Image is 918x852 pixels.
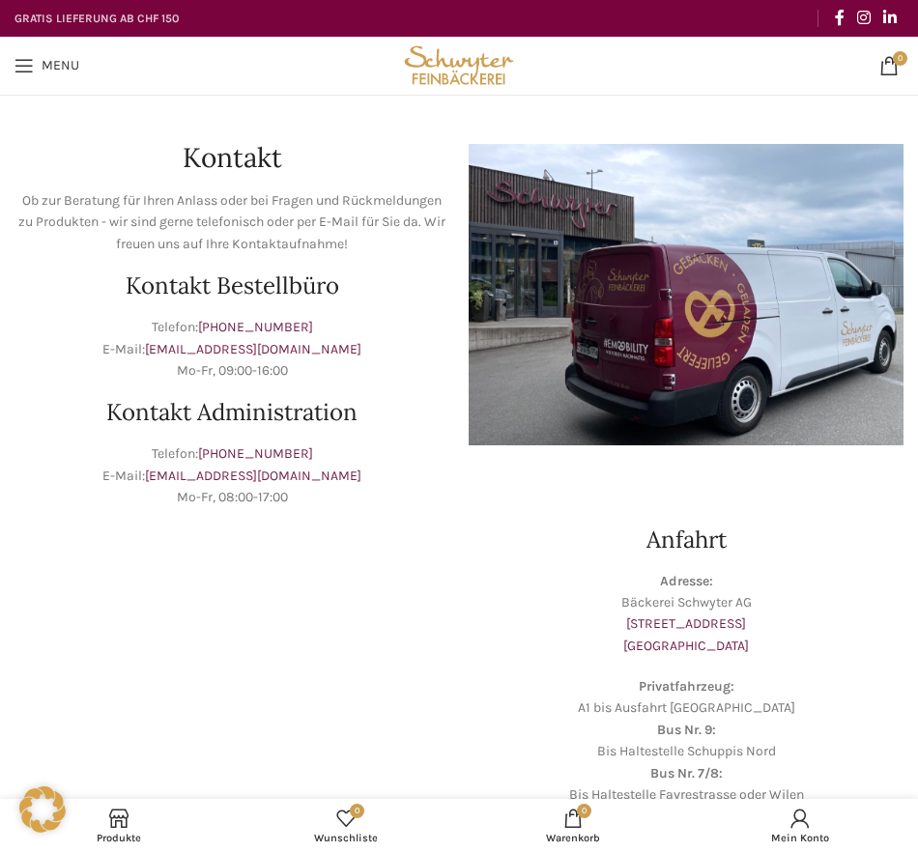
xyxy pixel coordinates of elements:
[5,46,89,85] a: Open mobile menu
[400,37,519,95] img: Bäckerei Schwyter
[198,319,313,335] a: [PHONE_NUMBER]
[14,443,449,508] p: Telefon: E-Mail: Mo-Fr, 08:00-17:00
[696,832,904,844] span: Mein Konto
[657,722,716,738] strong: Bus Nr. 9:
[14,12,179,25] strong: GRATIS LIEFERUNG AB CHF 150
[893,51,907,66] span: 0
[828,3,850,33] a: Facebook social link
[42,59,79,72] span: Menu
[469,676,904,828] p: A1 bis Ausfahrt [GEOGRAPHIC_DATA] Bis Haltestelle Schuppis Nord Bis Haltestelle Favrestrasse oder...
[14,190,449,255] p: Ob zur Beratung für Ihren Anlass oder bei Fragen und Rückmeldungen zu Produkten - wir sind gerne ...
[469,832,676,844] span: Warenkorb
[5,804,232,847] a: Produkte
[14,832,222,844] span: Produkte
[14,144,449,171] h1: Kontakt
[14,528,449,818] iframe: bäckerei schwyter schuppis
[877,3,904,33] a: Linkedin social link
[459,804,686,847] a: 0 Warenkorb
[660,573,713,589] strong: Adresse:
[850,3,876,33] a: Instagram social link
[145,468,361,484] a: [EMAIL_ADDRESS][DOMAIN_NAME]
[686,804,913,847] a: Mein Konto
[469,528,904,552] h2: Anfahrt
[242,832,449,844] span: Wunschliste
[14,401,449,424] h2: Kontakt Administration
[14,274,449,298] h2: Kontakt Bestellbüro
[198,445,313,462] a: [PHONE_NUMBER]
[469,571,904,658] p: Bäckerei Schwyter AG
[145,341,361,357] a: [EMAIL_ADDRESS][DOMAIN_NAME]
[650,765,723,781] strong: Bus Nr. 7/8:
[350,804,364,818] span: 0
[623,615,749,653] a: [STREET_ADDRESS][GEOGRAPHIC_DATA]
[232,804,459,847] a: 0 Wunschliste
[639,678,734,695] strong: Privatfahrzeug:
[14,317,449,382] p: Telefon: E-Mail: Mo-Fr, 09:00-16:00
[459,804,686,847] div: My cart
[232,804,459,847] div: Meine Wunschliste
[870,46,908,85] a: 0
[400,56,519,72] a: Site logo
[577,804,591,818] span: 0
